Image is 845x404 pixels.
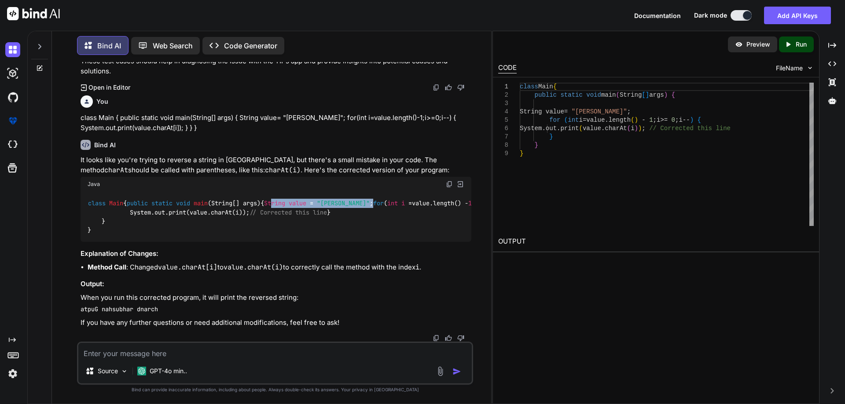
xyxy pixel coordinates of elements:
[746,40,770,49] p: Preview
[564,108,567,115] span: =
[538,83,553,90] span: Main
[150,367,187,375] p: GPT-4o min..
[664,91,667,98] span: )
[498,141,508,149] div: 8
[137,367,146,375] img: GPT-4o mini
[127,199,148,207] span: public
[88,83,130,92] p: Open in Editor
[520,108,564,115] span: String value
[109,199,123,207] span: Main
[373,199,384,207] span: for
[88,263,126,271] strong: Method Call
[5,42,20,57] img: darkChat
[634,125,638,132] span: )
[764,7,831,24] button: Add API Keys
[457,335,464,342] img: dislike
[557,125,560,132] span: .
[310,199,313,207] span: =
[88,199,525,235] code: { { ; ( value.length() - ; i >= ; i--) { System.out.print(value.charAt(i)); } } }
[98,367,118,375] p: Source
[415,263,419,272] code: i
[457,84,464,91] img: dislike
[642,116,645,124] span: -
[679,116,682,124] span: i
[208,199,261,207] span: (String[] args)
[224,40,277,51] p: Code Generator
[498,116,508,124] div: 5
[493,231,819,252] h2: OUTPUT
[564,116,567,124] span: (
[408,199,412,207] span: =
[649,116,653,124] span: 1
[5,90,20,105] img: githubDark
[586,116,605,124] span: value
[631,125,634,132] span: i
[81,249,471,259] h3: Explanation of Changes:
[657,116,660,124] span: i
[445,84,452,91] img: like
[81,305,158,313] code: atpuG nahsubhar dnarch
[549,116,560,124] span: for
[534,142,538,149] span: }
[445,335,452,342] img: like
[88,181,100,188] span: Java
[498,63,517,73] div: CODE
[5,113,20,128] img: premium
[671,116,675,124] span: 0
[446,181,453,188] img: copy
[520,125,542,132] span: System
[433,84,440,91] img: copy
[176,199,190,207] span: void
[401,199,405,207] span: i
[571,108,627,115] span: "[PERSON_NAME]"
[88,199,106,207] span: class
[568,116,579,124] span: int
[627,125,630,132] span: (
[433,335,440,342] img: copy
[601,125,605,132] span: .
[77,386,473,393] p: Bind can provide inaccurate information, including about people. Always double-check its answers....
[560,125,579,132] span: print
[81,279,471,289] h3: Output:
[776,64,803,73] span: FileName
[7,7,60,20] img: Bind AI
[104,166,128,175] code: charAt
[634,12,681,19] span: Documentation
[520,150,523,157] span: }
[605,116,608,124] span: .
[498,83,508,91] div: 1
[498,108,508,116] div: 4
[151,199,173,207] span: static
[649,91,664,98] span: args
[81,113,471,133] p: class Main { public static void main(String[] args) { String value= "[PERSON_NAME]"; for(int i=va...
[5,66,20,81] img: darkAi-studio
[627,108,630,115] span: ;
[579,125,582,132] span: (
[534,91,556,98] span: public
[638,125,642,132] span: )
[549,133,553,140] span: }
[605,125,627,132] span: charAt
[660,116,668,124] span: >=
[631,116,634,124] span: (
[97,40,121,51] p: Bind AI
[88,262,471,273] li: : Changed to to correctly call the method with the index .
[498,149,508,158] div: 9
[682,116,690,124] span: --
[81,56,471,76] p: These test cases should help in diagnosing the issue with the TIPs app and provide insights into ...
[608,116,630,124] span: length
[583,125,601,132] span: value
[553,83,556,90] span: {
[289,199,306,207] span: value
[5,137,20,152] img: cloudideIcon
[583,116,586,124] span: =
[694,11,727,20] span: Dark mode
[81,318,471,328] p: If you have any further questions or need additional modifications, feel free to ask!
[586,91,601,98] span: void
[545,125,556,132] span: out
[675,116,679,124] span: ;
[642,91,645,98] span: [
[498,91,508,99] div: 2
[642,125,645,132] span: ;
[387,199,398,207] span: int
